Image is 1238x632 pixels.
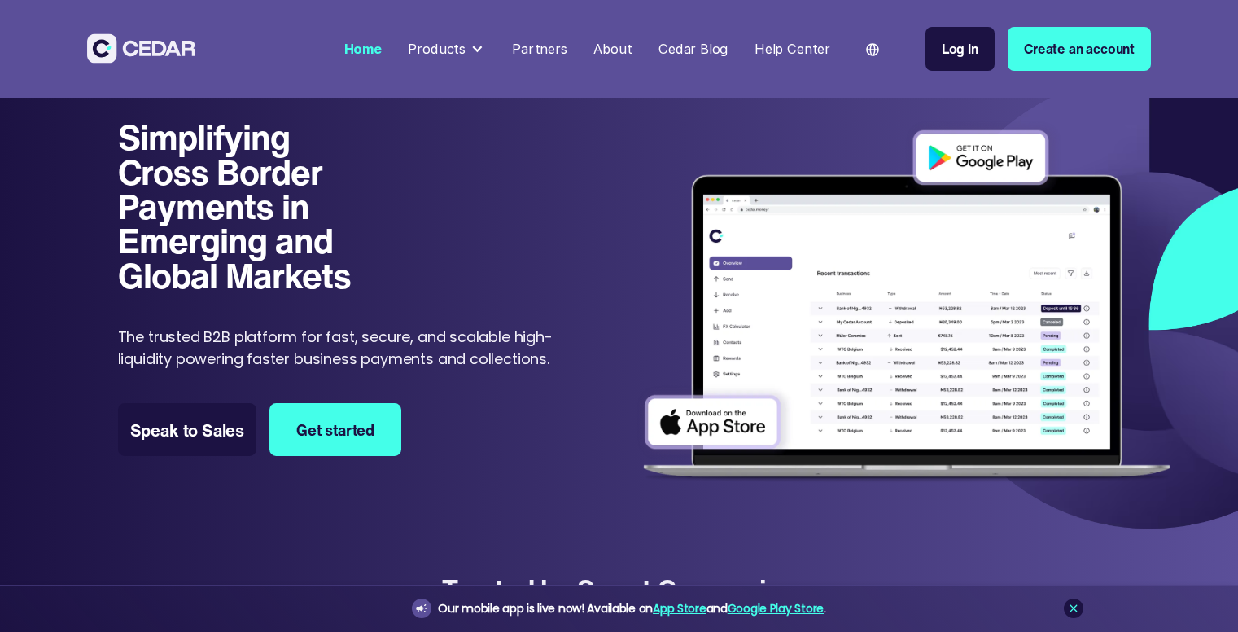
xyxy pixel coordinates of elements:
a: About [587,31,638,68]
div: Help Center [755,39,830,59]
div: Partners [512,39,567,59]
div: Products [408,39,466,59]
a: Partners [505,31,574,68]
a: Home [337,31,388,68]
a: Get started [269,403,400,456]
div: Log in [942,39,978,59]
div: Cedar Blog [658,39,728,59]
a: Google Play Store [728,600,824,617]
p: The trusted B2B platform for fast, secure, and scalable high-liquidity powering faster business p... [118,326,566,370]
a: Create an account [1008,27,1151,72]
img: world icon [866,43,879,56]
a: Speak to Sales [118,403,256,456]
h1: Simplifying Cross Border Payments in Emerging and Global Markets [118,120,387,292]
img: Dashboard of transactions [632,120,1181,494]
a: Log in [925,27,995,72]
div: Home [344,39,382,59]
a: Cedar Blog [652,31,735,68]
div: Products [401,33,492,66]
div: About [593,39,632,59]
a: Help Center [748,31,837,68]
div: Our mobile app is live now! Available on and . [438,599,825,619]
img: announcement [415,602,428,615]
a: App Store [653,600,706,617]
